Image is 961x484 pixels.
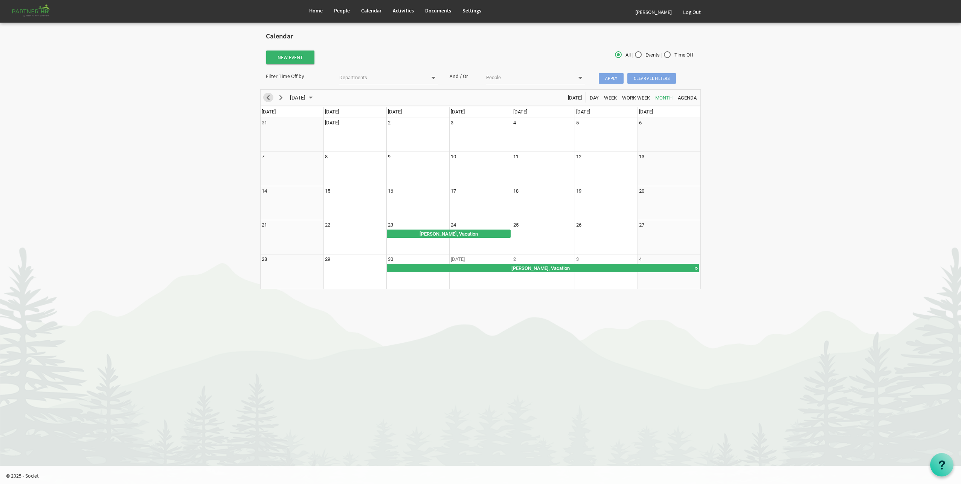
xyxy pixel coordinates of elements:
div: September 2025 [287,90,317,106]
div: Tuesday, September 30, 2025 [388,256,393,263]
div: previous period [262,90,275,106]
span: Work Week [621,93,651,103]
div: Sunday, August 31, 2025 [262,119,267,127]
span: Settings [462,7,481,14]
input: Departments [339,72,426,83]
button: Work Week [621,93,651,102]
div: Saturday, September 13, 2025 [639,153,644,161]
button: Today [567,93,583,102]
span: Agenda [677,93,697,103]
span: Events [635,52,660,58]
span: All [615,52,631,58]
div: Sunday, September 14, 2025 [262,187,267,195]
div: Thursday, October 2, 2025 [513,256,516,263]
div: Laura Conway, Vacation Begin From Tuesday, September 23, 2025 at 12:00:00 AM GMT-04:00 Ends At We... [387,230,511,238]
div: Monday, September 22, 2025 [325,221,330,229]
span: People [334,7,350,14]
div: And / Or [444,72,481,80]
span: [DATE] [325,109,339,115]
div: Monday, September 8, 2025 [325,153,328,161]
div: | | [554,50,701,61]
button: Next [276,93,286,102]
div: Tuesday, September 23, 2025 [388,221,393,229]
div: Saturday, September 20, 2025 [639,187,644,195]
div: Tuesday, September 9, 2025 [388,153,391,161]
div: Friday, September 19, 2025 [576,187,581,195]
div: Filter Time Off by [260,72,334,80]
div: Wednesday, September 10, 2025 [451,153,456,161]
p: © 2025 - Societ [6,472,961,479]
div: Saturday, September 27, 2025 [639,221,644,229]
div: Thursday, September 4, 2025 [513,119,516,127]
button: Previous [263,93,273,102]
span: [DATE] [639,109,653,115]
schedule: of September 2025 [260,89,701,289]
div: Thursday, September 18, 2025 [513,187,519,195]
span: Calendar [361,7,381,14]
div: Saturday, October 4, 2025 [639,256,642,263]
div: Saturday, September 6, 2025 [639,119,642,127]
div: next period [275,90,287,106]
div: Friday, September 12, 2025 [576,153,581,161]
div: Friday, September 5, 2025 [576,119,579,127]
span: Time Off [664,52,694,58]
div: Thursday, September 25, 2025 [513,221,519,229]
span: Home [309,7,323,14]
div: [PERSON_NAME], Vacation [387,230,510,237]
span: Apply [599,73,624,84]
a: Log Out [677,2,706,23]
button: Week [603,93,618,102]
span: [DATE] [388,109,402,115]
button: October 2025 [289,93,316,102]
h2: Calendar [266,32,695,40]
button: New Event [266,51,314,64]
span: [DATE] [576,109,590,115]
div: Tuesday, September 16, 2025 [388,187,393,195]
div: Sunday, September 7, 2025 [262,153,264,161]
div: Wednesday, September 3, 2025 [451,119,453,127]
div: Joyce Williams, Vacation Begin From Tuesday, September 30, 2025 at 12:00:00 AM GMT-04:00 Ends At ... [387,264,699,272]
span: Month [654,93,673,103]
div: Sunday, September 21, 2025 [262,221,267,229]
div: Sunday, September 28, 2025 [262,256,267,263]
div: [PERSON_NAME], Vacation [387,264,694,272]
div: Friday, October 3, 2025 [576,256,579,263]
span: Activities [393,7,414,14]
span: [DATE] [451,109,465,115]
input: People [486,72,573,83]
button: Month [654,93,674,102]
div: Wednesday, September 24, 2025 [451,221,456,229]
div: Friday, September 26, 2025 [576,221,581,229]
div: Monday, September 15, 2025 [325,187,330,195]
div: Monday, September 1, 2025 [325,119,339,127]
div: Wednesday, October 1, 2025 [451,256,465,263]
div: Tuesday, September 2, 2025 [388,119,391,127]
span: Clear all filters [627,73,676,84]
span: [DATE] [289,93,306,103]
div: Thursday, September 11, 2025 [513,153,519,161]
span: [DATE] [262,109,276,115]
span: [DATE] [513,109,527,115]
a: [PERSON_NAME] [630,2,677,23]
span: [DATE] [567,93,583,103]
button: Day [589,93,600,102]
span: Documents [425,7,451,14]
button: Agenda [677,93,698,102]
div: Monday, September 29, 2025 [325,256,330,263]
div: Wednesday, September 17, 2025 [451,187,456,195]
